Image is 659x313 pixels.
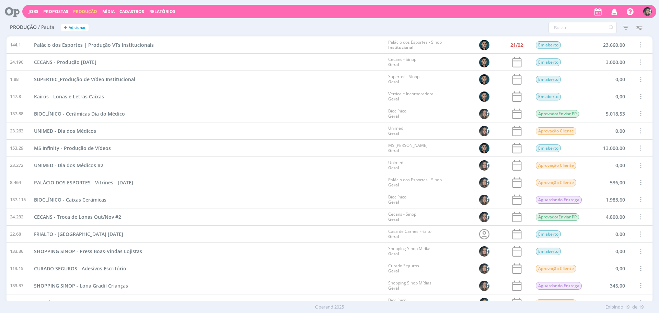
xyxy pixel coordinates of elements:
img: A [479,298,489,308]
span: SHOPPING SINOP - Press Boas-Vindas Lojistas [34,248,142,255]
span: PALÁCIO DOS ESPORTES - Vitrines - [DATE] [34,179,133,186]
button: +Adicionar [61,24,89,31]
img: A [479,281,489,291]
span: Cadastros [119,9,144,14]
span: 137.124 [10,300,26,306]
span: CURADO SEGUROS - Adesivos Escritório [34,265,126,272]
div: 0,00 [587,294,628,311]
span: BIOCLÍNICO - Cerâmicas Dia do Médico [34,110,125,117]
span: Aprovação Cliente [536,127,576,135]
div: 4.800,00 [587,208,628,225]
a: Produção [73,9,97,14]
a: SHOPPING SINOP - Press Boas-Vindas Lojistas [34,248,142,255]
div: 1.983,60 [587,191,628,208]
div: Casa de Carnes Frialto [388,229,431,239]
img: A [479,126,489,136]
div: Unimed [388,126,403,136]
a: MS Infinity - Produção de Vídeos [34,144,111,152]
img: A [643,7,652,16]
input: Busca [548,22,617,33]
div: Palácio dos Esportes - Sinop [388,40,442,50]
a: FRIALTO - [GEOGRAPHIC_DATA] [DATE] [34,230,123,238]
span: 147.8 [10,93,21,100]
button: Relatórios [147,9,177,14]
div: 3.000,00 [587,54,628,71]
a: Geral [388,113,399,119]
span: Aprovação Cliente [536,299,576,307]
a: CECANS - Produção [DATE] [34,58,96,66]
button: Propostas [41,9,70,14]
span: Aguardando Entrega [536,196,582,204]
div: 0,00 [587,122,628,139]
a: Geral [388,268,399,274]
div: 0,00 [587,260,628,277]
span: 23.272 [10,162,23,169]
span: Kairós - Lonas e Letras Caixas [34,93,104,100]
button: Mídia [100,9,117,14]
div: 23.660,00 [587,36,628,53]
a: Geral [388,182,399,188]
a: Mídia [102,9,115,14]
a: Geral [388,96,399,102]
a: Geral [388,130,399,136]
img: J [479,40,489,50]
span: Palácio dos Esportes | Produção VTs Institucionais [34,42,154,48]
a: Geral [388,285,399,291]
span: SUPERTEC_Produção de Vídeo Institucional [34,76,135,83]
button: Jobs [26,9,41,14]
img: J [479,74,489,85]
div: 536,00 [587,174,628,191]
a: Relatórios [149,9,175,14]
span: 144.1 [10,42,21,48]
div: Supertec - Sinop [388,74,419,84]
span: MS Infinity - Produção de Vídeos [34,145,111,151]
div: 13.000,00 [587,140,628,156]
a: Jobs [28,9,38,14]
span: 1.88 [10,76,19,83]
a: Institucional [388,44,413,50]
img: A [479,263,489,274]
div: 345,00 [587,277,628,294]
span: Em aberto [536,144,561,152]
span: BIOCLÍNICO - Caixas Cerâmicas [34,196,106,203]
span: Aprovado/Enviar PP [536,213,579,221]
span: CECANS - Produção [DATE] [34,59,96,65]
a: Geral [388,216,399,222]
div: 0,00 [587,71,628,88]
a: SUPERTEC_Produção de Vídeo Institucional [34,76,135,83]
div: MS [PERSON_NAME] [388,143,428,153]
span: 8.464 [10,179,21,186]
span: Aguardando Entrega [536,282,582,290]
div: Palácio dos Esportes - Sinop [388,177,442,187]
a: CURADO SEGUROS - Adesivos Escritório [34,265,126,272]
img: A [479,212,489,222]
span: / Pauta [38,24,54,30]
span: Aprovação Cliente [536,265,576,272]
span: 19 [639,304,644,311]
span: 133.36 [10,248,23,255]
div: 0,00 [587,157,628,174]
div: Bioclínico [388,195,406,205]
a: CECANS - Troca de Lonas Out/Nov #2 [34,213,121,220]
span: 22.68 [10,231,21,238]
img: A [479,160,489,171]
span: de [632,304,637,311]
span: 23.263 [10,128,23,134]
div: Shopping Sinop Mídias [388,281,431,291]
span: Em aberto [536,58,561,66]
span: Em aberto [536,93,561,100]
img: J [479,57,489,67]
a: UNIMED - Dia dos Médicos #2 [34,162,103,169]
span: Adicionar [69,25,86,30]
div: 0,00 [587,226,628,242]
span: 19 [625,304,629,311]
button: Cadastros [117,9,146,14]
span: 137.88 [10,110,23,117]
span: Em aberto [536,248,561,255]
a: BIOCLÍNICO - Cartão Outubro Rosa [34,299,116,306]
span: 153.29 [10,145,23,152]
img: J [479,143,489,153]
a: Geral [388,165,399,171]
span: UNIMED - Dia dos Médicos [34,128,96,134]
